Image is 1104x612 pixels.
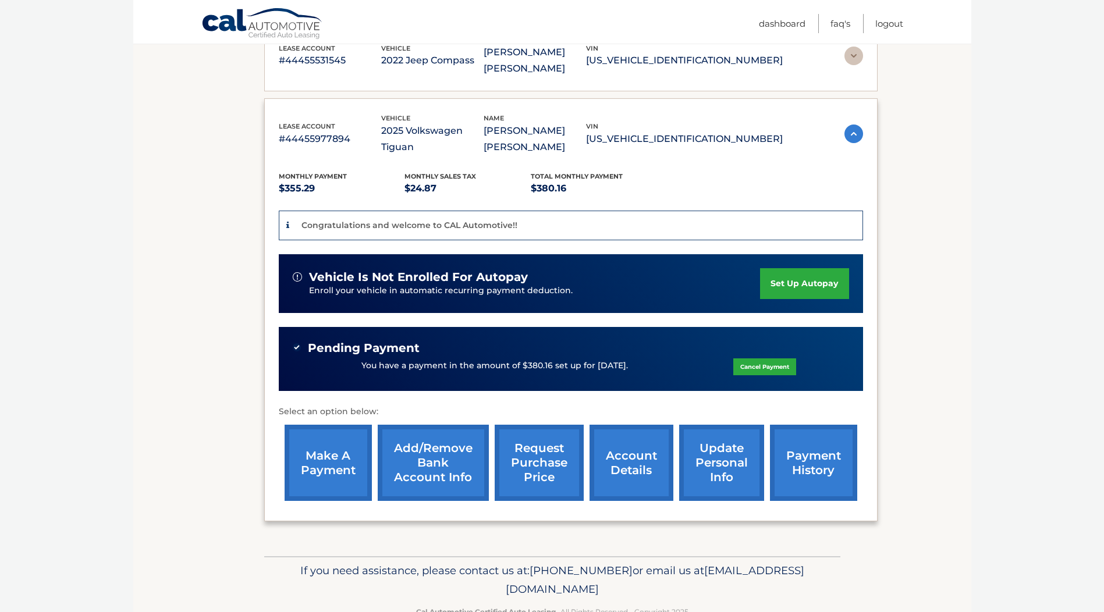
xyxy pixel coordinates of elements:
[586,131,783,147] p: [US_VEHICLE_IDENTIFICATION_NUMBER]
[875,14,903,33] a: Logout
[733,358,796,375] a: Cancel Payment
[293,272,302,282] img: alert-white.svg
[285,425,372,501] a: make a payment
[378,425,489,501] a: Add/Remove bank account info
[484,44,586,77] p: [PERSON_NAME] [PERSON_NAME]
[381,52,484,69] p: 2022 Jeep Compass
[404,180,531,197] p: $24.87
[484,114,504,122] span: name
[404,172,476,180] span: Monthly sales Tax
[586,44,598,52] span: vin
[381,123,484,155] p: 2025 Volkswagen Tiguan
[530,564,633,577] span: [PHONE_NUMBER]
[495,425,584,501] a: request purchase price
[309,270,528,284] span: vehicle is not enrolled for autopay
[381,114,410,122] span: vehicle
[361,360,628,372] p: You have a payment in the amount of $380.16 set up for [DATE].
[301,220,517,230] p: Congratulations and welcome to CAL Automotive!!
[586,52,783,69] p: [US_VEHICLE_IDENTIFICATION_NUMBER]
[679,425,764,501] a: update personal info
[506,564,804,596] span: [EMAIL_ADDRESS][DOMAIN_NAME]
[279,52,381,69] p: #44455531545
[308,341,420,355] span: Pending Payment
[760,268,849,299] a: set up autopay
[381,44,410,52] span: vehicle
[586,122,598,130] span: vin
[830,14,850,33] a: FAQ's
[590,425,673,501] a: account details
[531,172,623,180] span: Total Monthly Payment
[844,47,863,65] img: accordion-rest.svg
[201,8,324,41] a: Cal Automotive
[272,561,833,599] p: If you need assistance, please contact us at: or email us at
[844,124,863,143] img: accordion-active.svg
[279,44,335,52] span: lease account
[484,123,586,155] p: [PERSON_NAME] [PERSON_NAME]
[279,180,405,197] p: $355.29
[279,405,863,419] p: Select an option below:
[279,122,335,130] span: lease account
[279,131,381,147] p: #44455977894
[770,425,857,501] a: payment history
[279,172,347,180] span: Monthly Payment
[309,284,761,297] p: Enroll your vehicle in automatic recurring payment deduction.
[293,343,301,351] img: check-green.svg
[759,14,805,33] a: Dashboard
[531,180,657,197] p: $380.16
